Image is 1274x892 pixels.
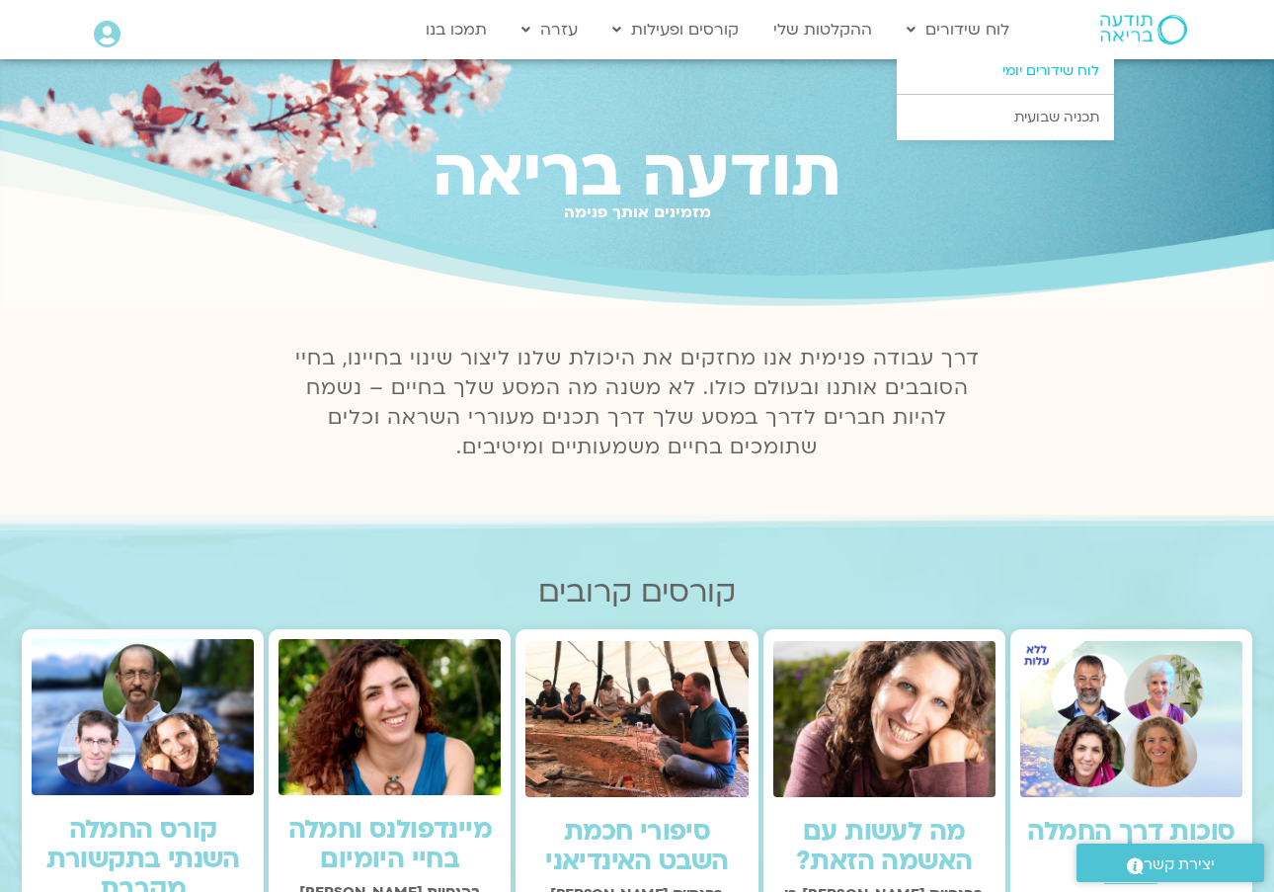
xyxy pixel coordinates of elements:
h2: קורסים קרובים [22,575,1252,609]
a: מה לעשות עם האשמה הזאת? [796,814,972,879]
a: מיינדפולנס וחמלה בחיי היומיום [288,812,492,877]
a: תכניה שבועית [897,95,1114,140]
a: יצירת קשר [1076,844,1264,882]
a: עזרה [512,11,588,48]
a: סיפורי חכמת השבט האינדיאני [545,814,729,879]
p: דרך עבודה פנימית אנו מחזקים את היכולת שלנו ליצור שינוי בחיינו, בחיי הסובבים אותנו ובעולם כולו. לא... [283,344,991,462]
a: ההקלטות שלי [763,11,882,48]
a: לוח שידורים [897,11,1019,48]
a: תמכו בנו [416,11,497,48]
a: סוכות דרך החמלה [1027,814,1234,850]
img: תודעה בריאה [1100,15,1187,44]
a: קורסים ופעילות [602,11,749,48]
h2: עם מגוון מנחים [1020,856,1242,873]
span: יצירת קשר [1144,851,1215,878]
a: לוח שידורים יומי [897,48,1114,94]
